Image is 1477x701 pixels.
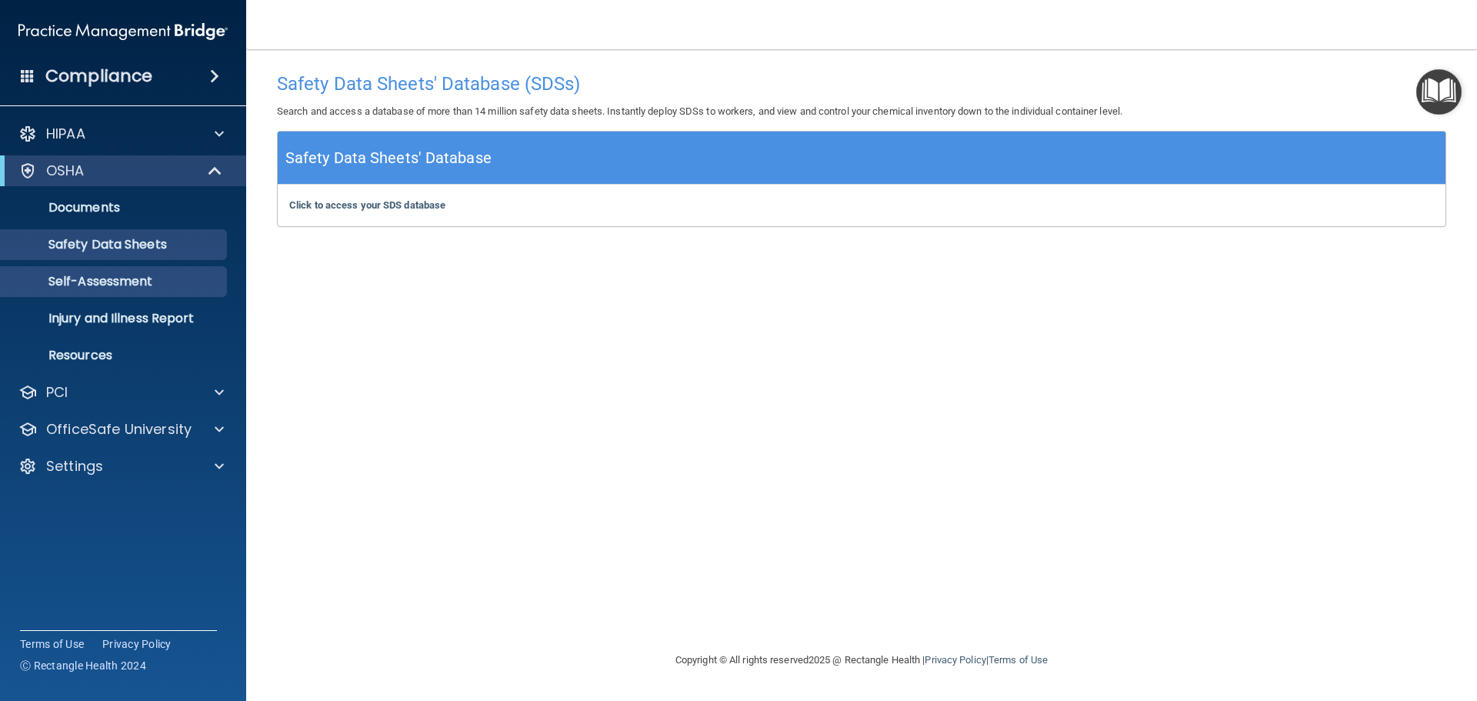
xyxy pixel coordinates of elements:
[10,237,220,252] p: Safety Data Sheets
[20,636,84,652] a: Terms of Use
[18,125,224,143] a: HIPAA
[989,654,1048,666] a: Terms of Use
[18,420,224,439] a: OfficeSafe University
[46,457,103,476] p: Settings
[46,162,85,180] p: OSHA
[18,162,223,180] a: OSHA
[581,636,1142,685] div: Copyright © All rights reserved 2025 @ Rectangle Health | |
[10,348,220,363] p: Resources
[10,274,220,289] p: Self-Assessment
[46,420,192,439] p: OfficeSafe University
[18,457,224,476] a: Settings
[102,636,172,652] a: Privacy Policy
[46,383,68,402] p: PCI
[10,200,220,215] p: Documents
[277,74,1446,94] h4: Safety Data Sheets' Database (SDSs)
[45,65,152,87] h4: Compliance
[277,102,1446,121] p: Search and access a database of more than 14 million safety data sheets. Instantly deploy SDSs to...
[20,658,146,673] span: Ⓒ Rectangle Health 2024
[1416,69,1462,115] button: Open Resource Center
[925,654,985,666] a: Privacy Policy
[46,125,85,143] p: HIPAA
[289,199,445,211] a: Click to access your SDS database
[285,145,492,172] h5: Safety Data Sheets' Database
[18,383,224,402] a: PCI
[18,16,228,47] img: PMB logo
[10,311,220,326] p: Injury and Illness Report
